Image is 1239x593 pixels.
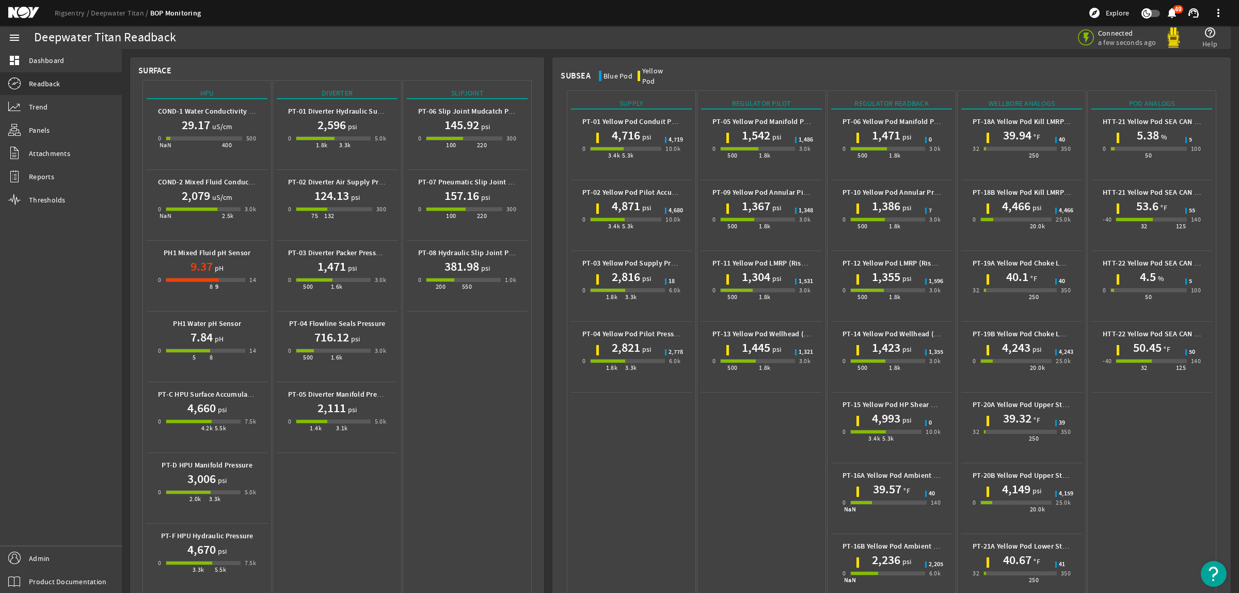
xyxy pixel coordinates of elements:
[759,363,771,373] div: 1.8k
[506,133,516,144] div: 300
[249,275,256,285] div: 14
[479,121,490,132] span: psi
[1176,221,1186,231] div: 125
[608,150,620,161] div: 3.4k
[1061,285,1071,295] div: 350
[929,349,943,355] span: 1,355
[407,88,528,99] div: Slipjoint
[799,285,811,295] div: 3.0k
[1030,202,1042,213] span: psi
[1141,221,1148,231] div: 32
[799,349,813,355] span: 1,321
[182,117,210,133] h1: 29.17
[1166,8,1177,19] button: 49
[929,278,943,285] span: 1,596
[929,356,941,366] div: 3.0k
[158,177,290,187] b: COND-2 Mixed Fluid Conductivity Sensor
[712,329,940,339] b: PT-13 Yellow Pod Wellhead (Stack) Connector Regulator Pilot Pressure
[444,258,479,275] h1: 381.98
[843,427,846,437] div: 0
[669,208,683,214] span: 4,680
[418,248,532,258] b: PT-08 Hydraulic Slip Joint Pressure
[34,33,176,43] div: Deepwater Titan Readback
[843,400,975,410] b: PT-15 Yellow Pod HP Shear Ram Pressure
[640,202,652,213] span: psi
[349,334,360,344] span: psi
[1145,150,1152,161] div: 50
[603,71,632,81] div: Blue Pod
[712,356,716,366] div: 0
[1156,273,1164,284] span: %
[158,275,161,285] div: 0
[1031,415,1040,425] span: °F
[331,282,343,292] div: 1.6k
[1091,98,1212,110] div: Pod Analogs
[612,269,640,285] h1: 2,816
[929,137,932,143] span: 0
[210,282,213,292] div: 8
[1140,269,1156,285] h1: 4.5
[331,352,343,363] div: 1.6k
[29,55,64,66] span: Dashboard
[29,171,54,182] span: Reports
[843,356,846,366] div: 0
[1031,132,1040,142] span: °F
[1163,27,1184,48] img: Yellowpod.svg
[701,98,822,110] div: Regulator Pilot
[164,248,250,258] b: PH1 Mixed Fluid pH Sensor
[973,144,979,154] div: 32
[418,177,536,187] b: PT-07 Pneumatic Slip Joint Pressure
[201,423,213,433] div: 4.2k
[91,8,150,18] a: Deepwater Titan
[843,329,1053,339] b: PT-14 Yellow Pod Wellhead (Stack) Connector Regulator Pressure
[310,423,322,433] div: 1.4k
[625,292,637,302] div: 3.3k
[606,363,618,373] div: 1.8k
[742,198,770,214] h1: 1,367
[190,329,213,346] h1: 7.84
[444,117,479,133] h1: 145.92
[477,140,487,150] div: 220
[1191,144,1201,154] div: 100
[1202,39,1217,49] span: Help
[147,88,267,99] div: HPU
[288,248,387,258] b: PT-03 Diverter Packer Pressure
[973,285,979,295] div: 32
[929,208,932,214] span: 7
[900,344,912,354] span: psi
[857,221,867,231] div: 500
[889,221,901,231] div: 1.8k
[1059,137,1066,143] span: 40
[324,211,334,221] div: 132
[872,198,900,214] h1: 1,386
[857,363,867,373] div: 500
[799,137,813,143] span: 1,486
[1059,349,1073,355] span: 4,243
[669,285,681,295] div: 6.0k
[831,98,952,110] div: Regulator Readback
[346,121,357,132] span: psi
[1206,1,1231,25] button: more_vert
[1176,363,1186,373] div: 125
[1003,127,1031,144] h1: 39.94
[289,319,385,329] b: PT-04 Flowline Seals Pressure
[317,400,346,416] h1: 2,111
[665,144,680,154] div: 10.0k
[339,140,351,150] div: 3.3k
[288,177,400,187] b: PT-02 Diverter Air Supply Pressure
[249,346,256,356] div: 14
[375,133,387,144] div: 5.0k
[1103,356,1111,366] div: -40
[843,144,846,154] div: 0
[317,258,346,275] h1: 1,471
[712,117,845,127] b: PT-05 Yellow Pod Manifold Pilot Pressure
[582,188,727,197] b: PT-02 Yellow Pod Pilot Accumulator Pressure
[210,192,232,202] span: uS/cm
[1166,7,1178,19] mat-icon: notifications
[479,192,490,202] span: psi
[1002,198,1030,214] h1: 4,466
[712,188,842,197] b: PT-09 Yellow Pod Annular Pilot Pressure
[872,269,900,285] h1: 1,355
[727,292,737,302] div: 500
[210,121,232,132] span: uS/cm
